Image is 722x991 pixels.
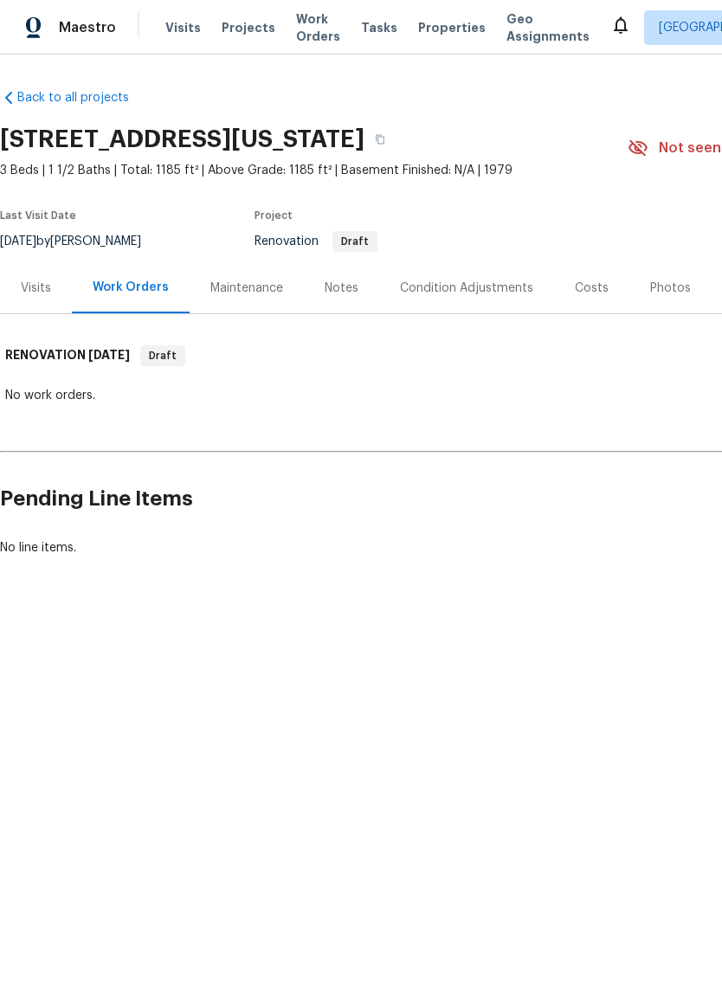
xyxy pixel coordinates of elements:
[361,22,397,34] span: Tasks
[5,345,130,366] h6: RENOVATION
[93,279,169,296] div: Work Orders
[255,235,377,248] span: Renovation
[222,19,275,36] span: Projects
[650,280,691,297] div: Photos
[210,280,283,297] div: Maintenance
[165,19,201,36] span: Visits
[506,10,590,45] span: Geo Assignments
[364,124,396,155] button: Copy Address
[142,347,184,364] span: Draft
[21,280,51,297] div: Visits
[334,236,376,247] span: Draft
[325,280,358,297] div: Notes
[88,349,130,361] span: [DATE]
[400,280,533,297] div: Condition Adjustments
[296,10,340,45] span: Work Orders
[255,210,293,221] span: Project
[418,19,486,36] span: Properties
[575,280,609,297] div: Costs
[59,19,116,36] span: Maestro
